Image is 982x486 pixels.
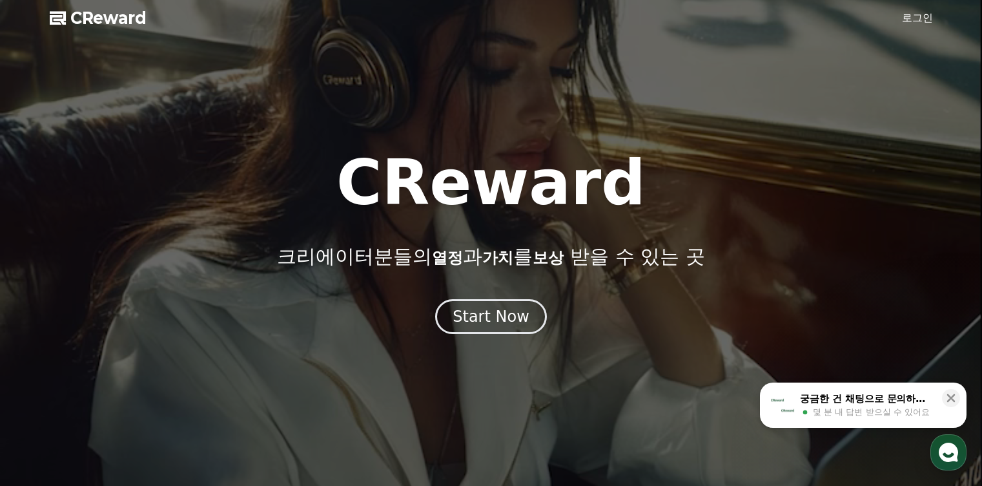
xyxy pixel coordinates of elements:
a: CReward [50,8,147,28]
span: 열정 [432,249,463,267]
span: 가치 [482,249,513,267]
div: Start Now [453,306,529,327]
button: Start Now [435,299,547,334]
a: Start Now [435,312,547,324]
h1: CReward [336,152,646,214]
span: CReward [70,8,147,28]
p: 크리에이터분들의 과 를 받을 수 있는 곳 [277,245,704,268]
a: 로그인 [902,10,933,26]
span: 보상 [533,249,564,267]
